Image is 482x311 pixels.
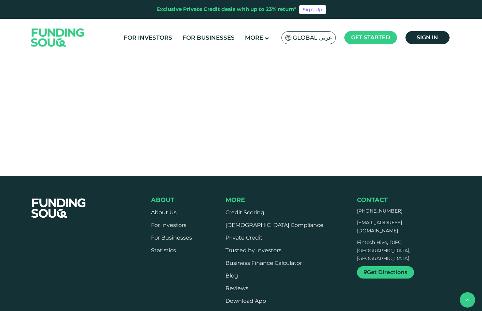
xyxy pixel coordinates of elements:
[122,32,174,43] a: For Investors
[351,34,390,41] span: Get started
[25,190,93,226] img: FooterLogo
[225,285,248,292] a: Reviews
[225,247,281,254] a: Trusted by Investors
[417,34,438,41] span: Sign in
[156,5,297,13] div: Exclusive Private Credit deals with up to 23% return*
[357,208,402,214] a: [PHONE_NUMBER]
[225,196,245,204] span: More
[225,298,266,304] a: Download App
[151,234,192,241] a: For Businesses
[225,234,263,241] a: Private Credit
[357,219,402,234] a: [EMAIL_ADDRESS][DOMAIN_NAME]
[293,34,332,42] span: Global عربي
[460,292,475,308] button: back
[285,35,291,41] img: SA Flag
[151,222,187,228] a: For Investors
[245,34,263,41] span: More
[405,31,450,44] a: Sign in
[181,32,236,43] a: For Businesses
[299,5,326,14] a: Sign Up
[151,196,192,204] div: About
[357,266,414,279] a: Get Directions
[225,209,264,216] a: Credit Scoring
[151,247,176,254] a: Statistics
[151,209,177,216] a: About Us
[24,21,91,55] img: Logo
[357,196,388,204] span: Contact
[225,260,302,266] a: Business Finance Calculator
[225,222,323,228] a: [DEMOGRAPHIC_DATA] Compliance
[357,239,438,263] p: Fintech Hive, DIFC, [GEOGRAPHIC_DATA], [GEOGRAPHIC_DATA]
[225,272,238,279] a: Blog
